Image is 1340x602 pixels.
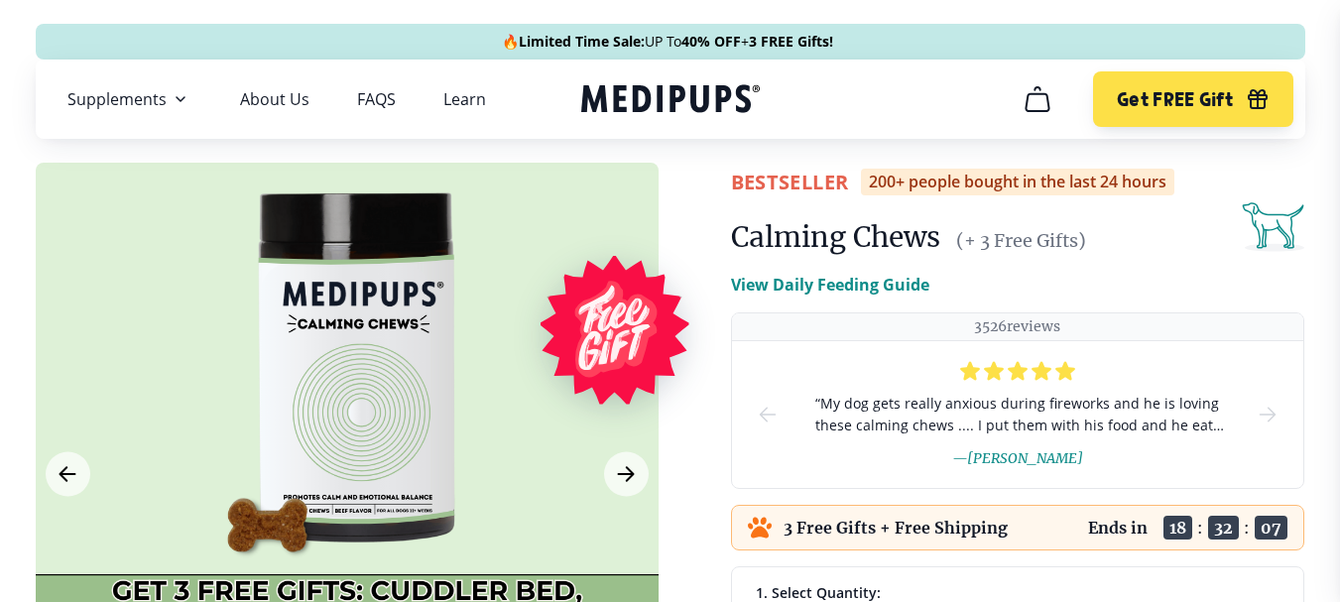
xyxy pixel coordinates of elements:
[1117,88,1233,111] span: Get FREE Gift
[1244,518,1250,538] span: :
[1256,341,1279,488] button: next-slide
[811,393,1224,436] span: “ My dog gets really anxious during fireworks and he is loving these calming chews .... I put the...
[1208,516,1239,540] span: 32
[756,341,780,488] button: prev-slide
[604,452,649,497] button: Next Image
[756,583,1279,602] div: 1. Select Quantity:
[1255,516,1287,540] span: 07
[443,89,486,109] a: Learn
[67,89,167,109] span: Supplements
[952,449,1083,467] span: — [PERSON_NAME]
[1014,75,1061,123] button: cart
[1093,71,1292,127] button: Get FREE Gift
[1088,518,1148,538] p: Ends in
[357,89,396,109] a: FAQS
[784,518,1008,538] p: 3 Free Gifts + Free Shipping
[240,89,309,109] a: About Us
[67,87,192,111] button: Supplements
[1197,518,1203,538] span: :
[502,32,833,52] span: 🔥 UP To +
[46,452,90,497] button: Previous Image
[974,317,1060,336] p: 3526 reviews
[581,80,760,121] a: Medipups
[731,219,940,255] h1: Calming Chews
[1163,516,1192,540] span: 18
[861,169,1174,195] div: 200+ people bought in the last 24 hours
[956,229,1086,252] span: (+ 3 Free Gifts)
[731,273,929,297] p: View Daily Feeding Guide
[731,169,849,195] span: BestSeller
